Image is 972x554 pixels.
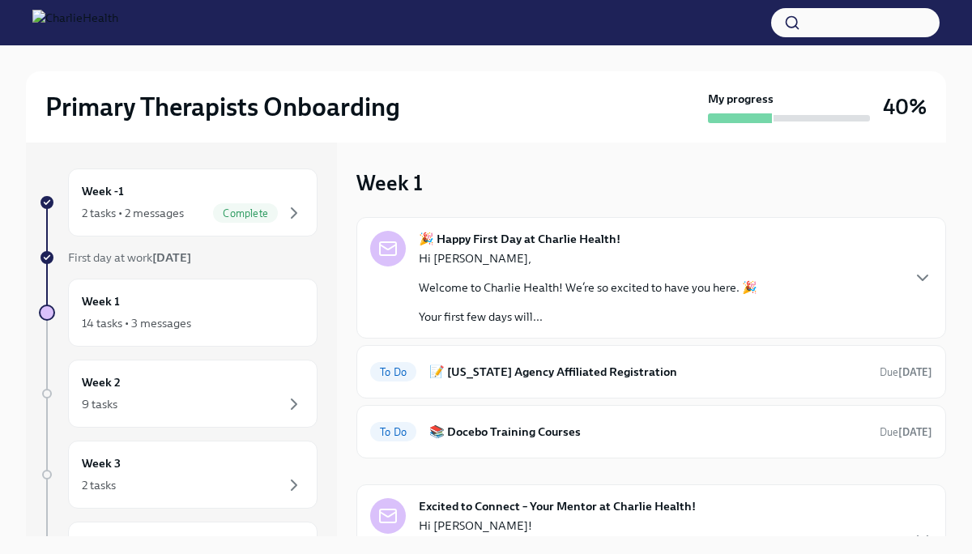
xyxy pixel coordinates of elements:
strong: [DATE] [898,426,932,438]
a: Week 32 tasks [39,441,318,509]
a: Week -12 tasks • 2 messagesComplete [39,168,318,237]
h6: Week 2 [82,373,121,391]
h6: 📝 [US_STATE] Agency Affiliated Registration [429,363,867,381]
h6: Week 1 [82,292,120,310]
p: Hi [PERSON_NAME]! [419,518,900,534]
div: 9 tasks [82,396,117,412]
strong: Excited to Connect – Your Mentor at Charlie Health! [419,498,696,514]
h2: Primary Therapists Onboarding [45,91,400,123]
span: Due [880,366,932,378]
span: August 26th, 2025 09:00 [880,424,932,440]
a: Week 29 tasks [39,360,318,428]
p: Your first few days will... [419,309,757,325]
span: Complete [213,207,278,219]
strong: [DATE] [152,250,191,265]
span: To Do [370,366,416,378]
div: 2 tasks [82,477,116,493]
a: First day at work[DATE] [39,249,318,266]
span: First day at work [68,250,191,265]
strong: My progress [708,91,774,107]
span: To Do [370,426,416,438]
strong: [DATE] [898,366,932,378]
strong: 🎉 Happy First Day at Charlie Health! [419,231,620,247]
a: To Do📝 [US_STATE] Agency Affiliated RegistrationDue[DATE] [370,359,932,385]
p: Hi [PERSON_NAME], [419,250,757,266]
h6: Week 4 [82,535,122,553]
span: Due [880,426,932,438]
h6: 📚 Docebo Training Courses [429,423,867,441]
a: Week 114 tasks • 3 messages [39,279,318,347]
h6: Week 3 [82,454,121,472]
span: August 18th, 2025 09:00 [880,364,932,380]
p: Welcome to Charlie Health! We’re so excited to have you here. 🎉 [419,279,757,296]
h3: Week 1 [356,168,423,198]
h3: 40% [883,92,927,121]
img: CharlieHealth [32,10,118,36]
div: 14 tasks • 3 messages [82,315,191,331]
a: To Do📚 Docebo Training CoursesDue[DATE] [370,419,932,445]
div: 2 tasks • 2 messages [82,205,184,221]
h6: Week -1 [82,182,124,200]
